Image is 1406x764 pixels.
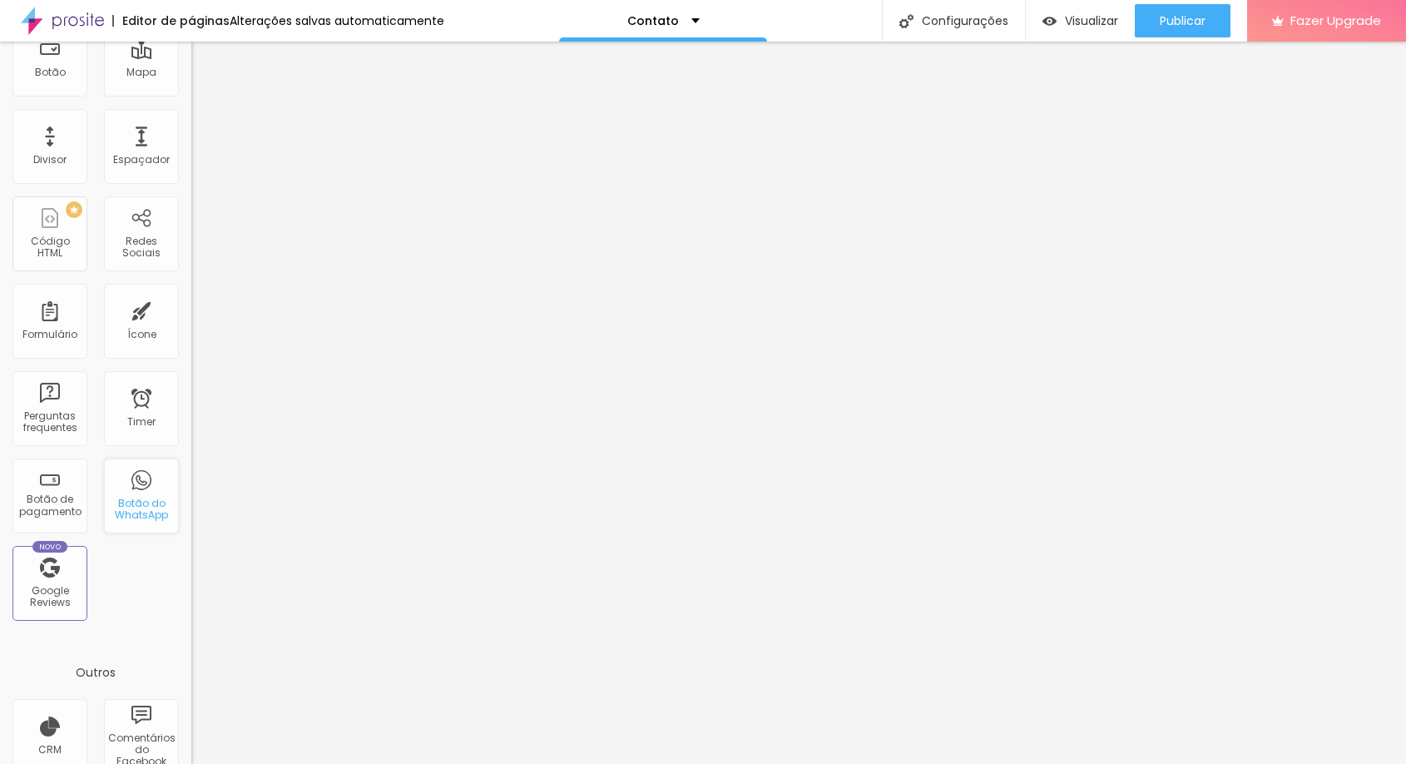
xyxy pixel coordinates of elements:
div: Perguntas frequentes [17,410,82,434]
div: Divisor [33,154,67,166]
div: Espaçador [113,154,170,166]
div: Timer [127,416,156,428]
span: Visualizar [1065,14,1118,27]
div: Ícone [127,329,156,340]
img: view-1.svg [1042,14,1057,28]
div: Botão [35,67,66,78]
img: Icone [899,14,913,28]
iframe: Editor [191,42,1406,764]
p: Contato [627,15,679,27]
div: Redes Sociais [108,236,174,260]
button: Publicar [1135,4,1230,37]
div: Botão de pagamento [17,494,82,518]
span: Publicar [1160,14,1205,27]
div: Código HTML [17,236,82,260]
div: Editor de páginas [112,15,230,27]
div: Google Reviews [17,585,82,609]
div: Formulário [22,329,77,340]
div: Novo [32,541,68,553]
button: Visualizar [1026,4,1135,37]
div: Alterações salvas automaticamente [230,15,444,27]
div: CRM [38,744,62,756]
div: Mapa [126,67,156,78]
span: Fazer Upgrade [1290,13,1381,27]
div: Botão do WhatsApp [108,498,174,522]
